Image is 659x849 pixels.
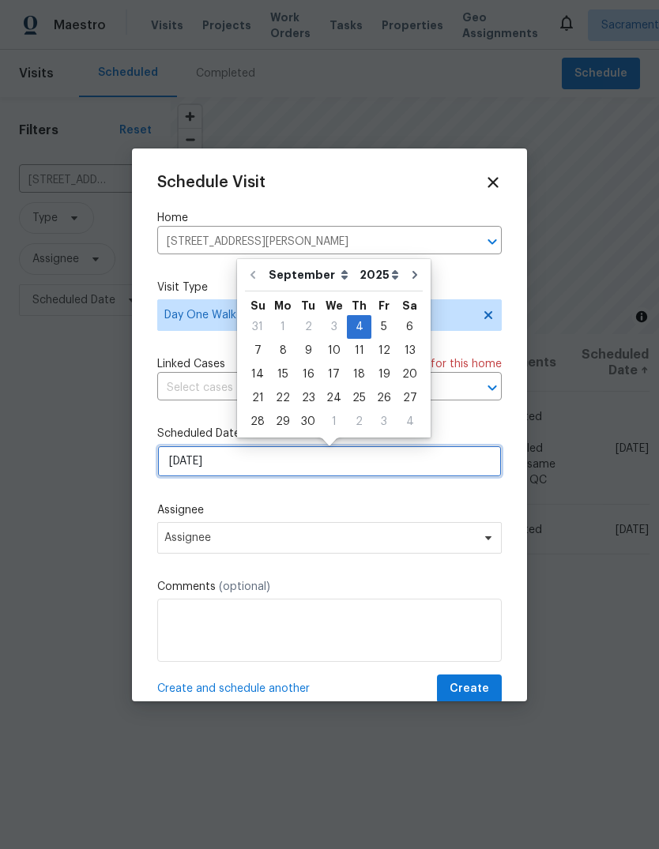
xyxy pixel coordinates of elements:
abbr: Tuesday [301,300,315,311]
div: 31 [245,316,270,338]
div: Tue Sep 09 2025 [296,339,321,363]
label: Assignee [157,502,502,518]
div: 4 [347,316,371,338]
input: M/D/YYYY [157,445,502,477]
div: Sun Sep 21 2025 [245,386,270,410]
span: Close [484,174,502,191]
div: Sat Sep 06 2025 [397,315,423,339]
div: 12 [371,340,397,362]
div: Fri Oct 03 2025 [371,410,397,434]
span: (optional) [219,581,270,592]
div: Wed Sep 03 2025 [321,315,347,339]
div: Sun Aug 31 2025 [245,315,270,339]
div: Sat Sep 27 2025 [397,386,423,410]
div: Thu Sep 25 2025 [347,386,371,410]
div: 1 [270,316,296,338]
div: Mon Sep 15 2025 [270,363,296,386]
div: Sun Sep 07 2025 [245,339,270,363]
input: Enter in an address [157,230,458,254]
div: 27 [397,387,423,409]
span: Linked Cases [157,356,225,372]
span: Create [450,679,489,699]
div: Sat Oct 04 2025 [397,410,423,434]
label: Home [157,210,502,226]
div: Mon Sep 22 2025 [270,386,296,410]
div: 28 [245,411,270,433]
label: Visit Type [157,280,502,295]
div: 25 [347,387,371,409]
div: Thu Oct 02 2025 [347,410,371,434]
div: Fri Sep 19 2025 [371,363,397,386]
div: 3 [321,316,347,338]
div: Tue Sep 02 2025 [296,315,321,339]
div: Sat Sep 20 2025 [397,363,423,386]
div: 26 [371,387,397,409]
div: 29 [270,411,296,433]
div: Fri Sep 26 2025 [371,386,397,410]
button: Open [481,231,503,253]
div: Mon Sep 01 2025 [270,315,296,339]
div: 22 [270,387,296,409]
div: 14 [245,363,270,385]
div: Wed Sep 17 2025 [321,363,347,386]
div: 19 [371,363,397,385]
div: Tue Sep 23 2025 [296,386,321,410]
div: Wed Sep 10 2025 [321,339,347,363]
div: Wed Sep 24 2025 [321,386,347,410]
div: Thu Sep 18 2025 [347,363,371,386]
div: 17 [321,363,347,385]
div: 9 [296,340,321,362]
div: 3 [371,411,397,433]
div: Mon Sep 08 2025 [270,339,296,363]
div: 2 [296,316,321,338]
label: Scheduled Date [157,426,502,441]
abbr: Thursday [352,300,367,311]
input: Select cases [157,376,458,400]
select: Year [356,263,403,287]
div: 18 [347,363,371,385]
label: Comments [157,579,502,595]
div: 21 [245,387,270,409]
span: Day One Walk [164,307,472,323]
div: 4 [397,411,423,433]
div: 6 [397,316,423,338]
div: Tue Sep 30 2025 [296,410,321,434]
div: 15 [270,363,296,385]
div: 24 [321,387,347,409]
div: Thu Sep 04 2025 [347,315,371,339]
span: Assignee [164,532,474,544]
div: Thu Sep 11 2025 [347,339,371,363]
div: 5 [371,316,397,338]
abbr: Saturday [402,300,417,311]
abbr: Wednesday [326,300,343,311]
div: Tue Sep 16 2025 [296,363,321,386]
div: Wed Oct 01 2025 [321,410,347,434]
div: 2 [347,411,371,433]
div: 1 [321,411,347,433]
div: 7 [245,340,270,362]
abbr: Sunday [250,300,265,311]
abbr: Monday [274,300,292,311]
button: Go to next month [403,259,427,291]
abbr: Friday [378,300,390,311]
div: 23 [296,387,321,409]
span: Schedule Visit [157,175,265,190]
div: 30 [296,411,321,433]
div: Mon Sep 29 2025 [270,410,296,434]
div: 8 [270,340,296,362]
div: 16 [296,363,321,385]
div: 20 [397,363,423,385]
div: Sat Sep 13 2025 [397,339,423,363]
div: 11 [347,340,371,362]
div: Fri Sep 05 2025 [371,315,397,339]
button: Create [437,674,502,704]
span: Create and schedule another [157,681,310,697]
div: Fri Sep 12 2025 [371,339,397,363]
select: Month [265,263,356,287]
div: 13 [397,340,423,362]
button: Open [481,377,503,399]
button: Go to previous month [241,259,265,291]
div: Sun Sep 14 2025 [245,363,270,386]
div: 10 [321,340,347,362]
div: Sun Sep 28 2025 [245,410,270,434]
